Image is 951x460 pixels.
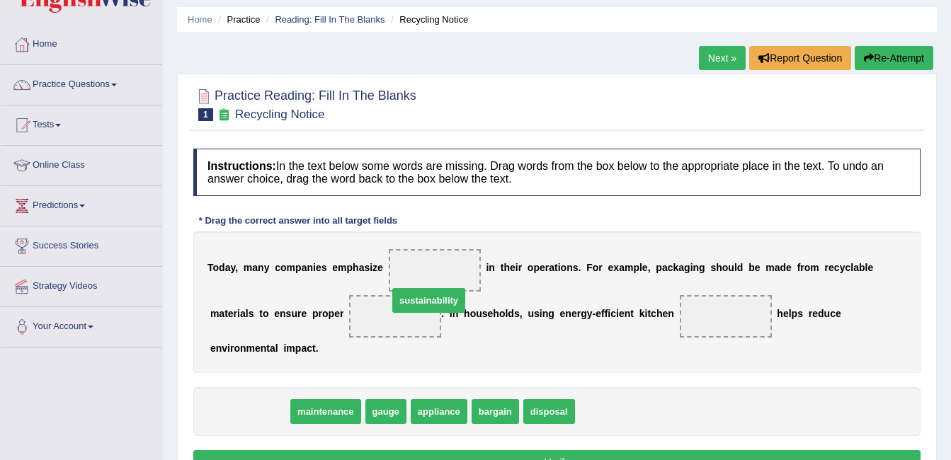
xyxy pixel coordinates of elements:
b: m [286,343,295,354]
small: Exam occurring question [217,108,232,122]
b: p [347,262,353,273]
b: o [322,308,329,319]
b: a [619,262,625,273]
b: o [528,262,534,273]
b: T [207,262,213,273]
b: l [639,262,642,273]
b: r [598,262,602,273]
b: i [283,343,286,354]
span: disposal [523,399,575,424]
b: t [224,308,228,319]
b: F [586,262,593,273]
b: u [528,308,534,319]
b: m [287,262,295,273]
a: Online Class [1,146,162,181]
b: l [275,343,278,354]
b: e [540,262,545,273]
b: d [780,262,787,273]
b: c [668,262,673,273]
b: n [625,308,631,319]
b: e [488,308,494,319]
button: Re-Attempt [855,46,933,70]
span: Drop target [680,295,772,338]
b: e [334,308,340,319]
b: x [613,262,619,273]
li: Practice [215,13,260,26]
b: r [518,262,522,273]
b: m [765,262,774,273]
b: t [266,343,270,354]
b: g [684,262,690,273]
b: g [548,308,554,319]
b: e [596,308,601,319]
b: e [274,308,280,319]
b: e [755,262,761,273]
b: e [228,308,234,319]
span: sustainability [392,288,465,313]
a: Tests [1,105,162,141]
b: s [286,308,292,319]
b: u [728,262,734,273]
b: u [824,308,831,319]
b: a [225,262,231,273]
b: e [836,308,841,319]
b: c [830,308,836,319]
b: t [501,262,504,273]
b: a [301,343,307,354]
b: c [610,308,616,319]
b: c [651,308,656,319]
b: k [639,308,645,319]
b: . [316,343,319,354]
b: r [800,262,804,273]
b: e [619,308,625,319]
b: p [633,262,639,273]
b: e [608,262,614,273]
b: i [608,308,610,319]
b: o [593,262,599,273]
b: o [804,262,811,273]
b: u [291,308,297,319]
a: Success Stories [1,226,162,262]
b: a [775,262,780,273]
b: c [275,262,280,273]
b: y [264,262,270,273]
b: l [850,262,853,273]
b: h [353,262,359,273]
b: r [577,308,581,319]
b: y [840,262,845,273]
small: Recycling Notice [235,108,325,121]
b: e [560,308,566,319]
b: . [579,262,581,273]
b: s [364,262,370,273]
b: m [244,262,252,273]
b: a [678,262,684,273]
b: r [297,308,301,319]
li: Recycling Notice [387,13,468,26]
b: l [246,308,249,319]
b: e [662,308,668,319]
b: g [581,308,587,319]
b: f [797,262,801,273]
b: r [234,308,237,319]
b: , [235,262,238,273]
a: Next » [699,46,746,70]
span: bargain [472,399,519,424]
b: r [545,262,549,273]
b: c [845,262,850,273]
b: e [377,262,383,273]
b: n [216,343,222,354]
b: Instructions: [207,160,276,172]
b: a [549,262,554,273]
b: n [258,262,264,273]
h2: Practice Reading: Fill In The Blanks [193,86,416,121]
b: a [219,308,224,319]
b: s [482,308,488,319]
b: p [312,308,319,319]
b: e [301,308,307,319]
b: z [372,262,377,273]
b: e [571,308,577,319]
b: a [252,262,258,273]
b: m [246,343,255,354]
b: e [510,262,516,273]
b: a [270,343,275,354]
